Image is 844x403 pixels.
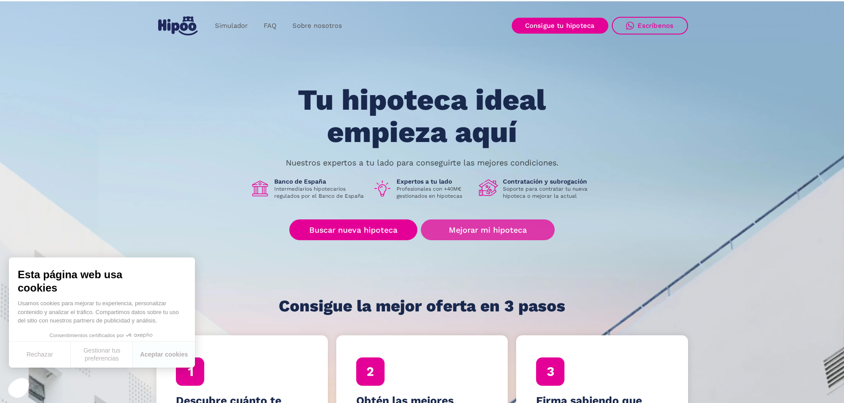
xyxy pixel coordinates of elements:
[274,177,366,185] h1: Banco de España
[421,219,554,240] a: Mejorar mi hipoteca
[512,18,608,34] a: Consigue tu hipoteca
[274,185,366,200] p: Intermediarios hipotecarios regulados por el Banco de España
[397,177,472,185] h1: Expertos a tu lado
[284,17,350,35] a: Sobre nosotros
[156,13,200,39] a: home
[254,84,590,148] h1: Tu hipoteca ideal empieza aquí
[279,297,565,315] h1: Consigue la mejor oferta en 3 pasos
[207,17,256,35] a: Simulador
[503,185,594,200] p: Soporte para contratar tu nueva hipoteca o mejorar la actual
[289,219,417,240] a: Buscar nueva hipoteca
[256,17,284,35] a: FAQ
[397,185,472,200] p: Profesionales con +40M€ gestionados en hipotecas
[286,159,559,166] p: Nuestros expertos a tu lado para conseguirte las mejores condiciones.
[638,22,674,30] div: Escríbenos
[503,177,594,185] h1: Contratación y subrogación
[612,17,688,35] a: Escríbenos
